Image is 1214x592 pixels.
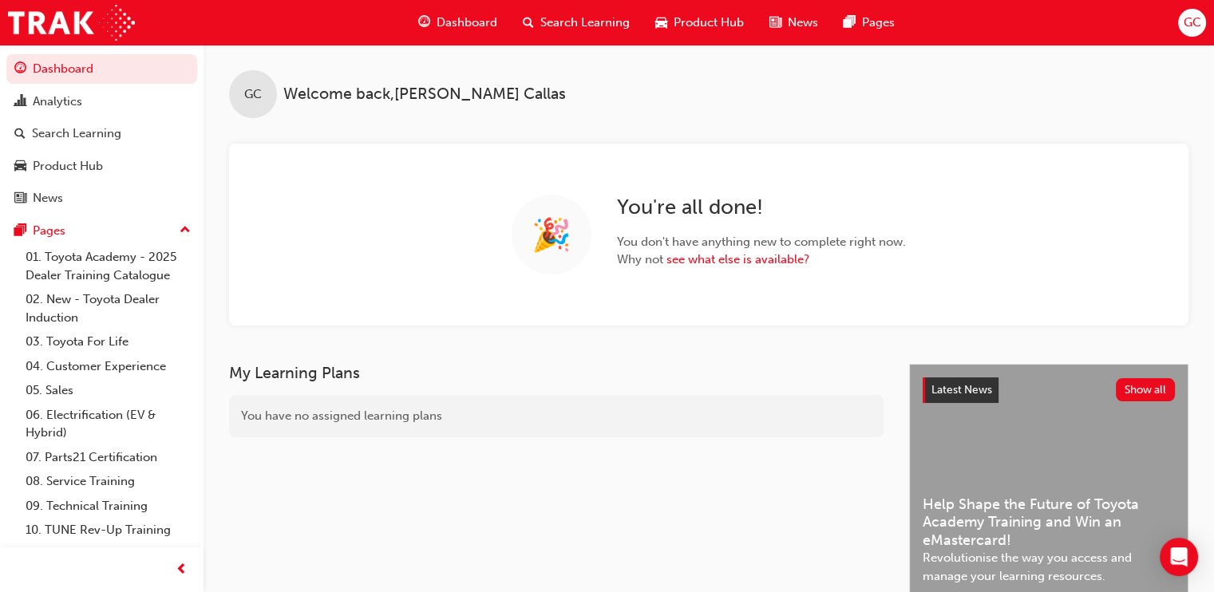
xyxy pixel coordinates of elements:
[14,224,26,239] span: pages-icon
[14,95,26,109] span: chart-icon
[19,445,197,470] a: 07. Parts21 Certification
[283,85,566,104] span: Welcome back , [PERSON_NAME] Callas
[19,494,197,519] a: 09. Technical Training
[33,157,103,176] div: Product Hub
[33,189,63,207] div: News
[19,245,197,287] a: 01. Toyota Academy - 2025 Dealer Training Catalogue
[437,14,497,32] span: Dashboard
[923,549,1175,585] span: Revolutionise the way you access and manage your learning resources.
[14,127,26,141] span: search-icon
[1116,378,1176,401] button: Show all
[6,216,197,246] button: Pages
[19,287,197,330] a: 02. New - Toyota Dealer Induction
[643,6,757,39] a: car-iconProduct Hub
[1183,14,1200,32] span: GC
[532,226,571,244] span: 🎉
[19,354,197,379] a: 04. Customer Experience
[769,13,781,33] span: news-icon
[19,378,197,403] a: 05. Sales
[617,195,906,220] h2: You're all done!
[831,6,908,39] a: pages-iconPages
[923,377,1175,403] a: Latest NewsShow all
[1178,9,1206,37] button: GC
[6,184,197,213] a: News
[8,5,135,41] img: Trak
[229,364,884,382] h3: My Learning Plans
[19,403,197,445] a: 06. Electrification (EV & Hybrid)
[19,518,197,543] a: 10. TUNE Rev-Up Training
[6,54,197,84] a: Dashboard
[405,6,510,39] a: guage-iconDashboard
[666,252,809,266] a: see what else is available?
[674,14,744,32] span: Product Hub
[788,14,818,32] span: News
[19,469,197,494] a: 08. Service Training
[14,160,26,174] span: car-icon
[931,383,992,397] span: Latest News
[32,124,121,143] div: Search Learning
[655,13,667,33] span: car-icon
[19,543,197,567] a: All Pages
[844,13,856,33] span: pages-icon
[418,13,430,33] span: guage-icon
[19,330,197,354] a: 03. Toyota For Life
[244,85,262,104] span: GC
[14,191,26,206] span: news-icon
[540,14,630,32] span: Search Learning
[33,222,65,240] div: Pages
[6,152,197,181] a: Product Hub
[617,233,906,251] span: You don't have anything new to complete right now.
[6,87,197,116] a: Analytics
[923,495,1175,550] span: Help Shape the Future of Toyota Academy Training and Win an eMastercard!
[180,220,191,241] span: up-icon
[14,62,26,77] span: guage-icon
[33,93,82,111] div: Analytics
[176,560,188,580] span: prev-icon
[229,395,884,437] div: You have no assigned learning plans
[523,13,534,33] span: search-icon
[617,251,906,269] span: Why not
[510,6,643,39] a: search-iconSearch Learning
[757,6,831,39] a: news-iconNews
[6,51,197,216] button: DashboardAnalyticsSearch LearningProduct HubNews
[6,119,197,148] a: Search Learning
[1160,538,1198,576] div: Open Intercom Messenger
[862,14,895,32] span: Pages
